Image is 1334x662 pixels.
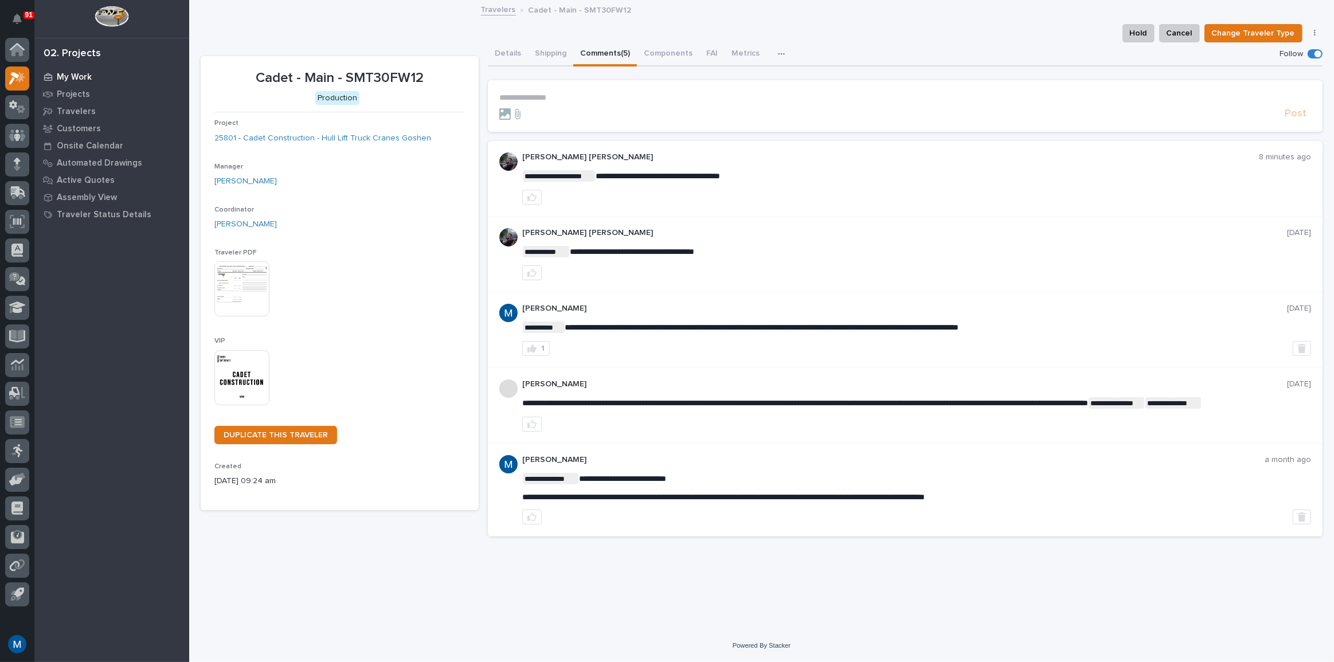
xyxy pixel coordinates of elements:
[1285,107,1306,120] span: Post
[522,228,1287,238] p: [PERSON_NAME] [PERSON_NAME]
[315,91,359,105] div: Production
[1280,49,1303,59] p: Follow
[95,6,128,27] img: Workspace Logo
[725,42,766,66] button: Metrics
[1293,510,1311,524] button: Delete post
[34,68,189,85] a: My Work
[573,42,637,66] button: Comments (5)
[499,152,518,171] img: J6irDCNTStG5Atnk4v9O
[1212,26,1295,40] span: Change Traveler Type
[522,265,542,280] button: like this post
[57,107,96,117] p: Travelers
[57,210,151,220] p: Traveler Status Details
[1287,379,1311,389] p: [DATE]
[224,431,328,439] span: DUPLICATE THIS TRAVELER
[34,171,189,189] a: Active Quotes
[481,2,516,15] a: Travelers
[499,228,518,246] img: J6irDCNTStG5Atnk4v9O
[1287,228,1311,238] p: [DATE]
[214,120,238,127] span: Project
[1287,304,1311,314] p: [DATE]
[214,163,243,170] span: Manager
[522,152,1259,162] p: [PERSON_NAME] [PERSON_NAME]
[57,141,123,151] p: Onsite Calendar
[522,455,1265,465] p: [PERSON_NAME]
[57,175,115,186] p: Active Quotes
[214,132,431,144] a: 25801 - Cadet Construction - Hull Lift Truck Cranes Goshen
[522,304,1287,314] p: [PERSON_NAME]
[1204,24,1302,42] button: Change Traveler Type
[1259,152,1311,162] p: 8 minutes ago
[57,124,101,134] p: Customers
[57,158,142,169] p: Automated Drawings
[44,48,101,60] div: 02. Projects
[57,89,90,100] p: Projects
[214,475,465,487] p: [DATE] 09:24 am
[699,42,725,66] button: FAI
[214,206,254,213] span: Coordinator
[499,304,518,322] img: ACg8ocIvjV8JvZpAypjhyiWMpaojd8dqkqUuCyfg92_2FdJdOC49qw=s96-c
[1167,26,1192,40] span: Cancel
[5,7,29,31] button: Notifications
[1280,107,1311,120] button: Post
[34,189,189,206] a: Assembly View
[214,249,257,256] span: Traveler PDF
[522,190,542,205] button: like this post
[214,426,337,444] a: DUPLICATE THIS TRAVELER
[57,72,92,83] p: My Work
[541,344,545,352] div: 1
[34,154,189,171] a: Automated Drawings
[1159,24,1200,42] button: Cancel
[214,175,277,187] a: [PERSON_NAME]
[522,510,542,524] button: like this post
[25,11,33,19] p: 91
[637,42,699,66] button: Components
[522,379,1287,389] p: [PERSON_NAME]
[34,120,189,137] a: Customers
[529,3,632,15] p: Cadet - Main - SMT30FW12
[34,85,189,103] a: Projects
[5,632,29,656] button: users-avatar
[1293,341,1311,356] button: Delete post
[528,42,573,66] button: Shipping
[214,70,465,87] p: Cadet - Main - SMT30FW12
[214,338,225,344] span: VIP
[57,193,117,203] p: Assembly View
[34,137,189,154] a: Onsite Calendar
[499,455,518,473] img: ACg8ocIvjV8JvZpAypjhyiWMpaojd8dqkqUuCyfg92_2FdJdOC49qw=s96-c
[1130,26,1147,40] span: Hold
[1122,24,1155,42] button: Hold
[34,103,189,120] a: Travelers
[1265,455,1311,465] p: a month ago
[733,642,791,649] a: Powered By Stacker
[214,218,277,230] a: [PERSON_NAME]
[14,14,29,32] div: Notifications91
[488,42,528,66] button: Details
[34,206,189,223] a: Traveler Status Details
[522,341,550,356] button: 1
[214,463,241,470] span: Created
[522,417,542,432] button: like this post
